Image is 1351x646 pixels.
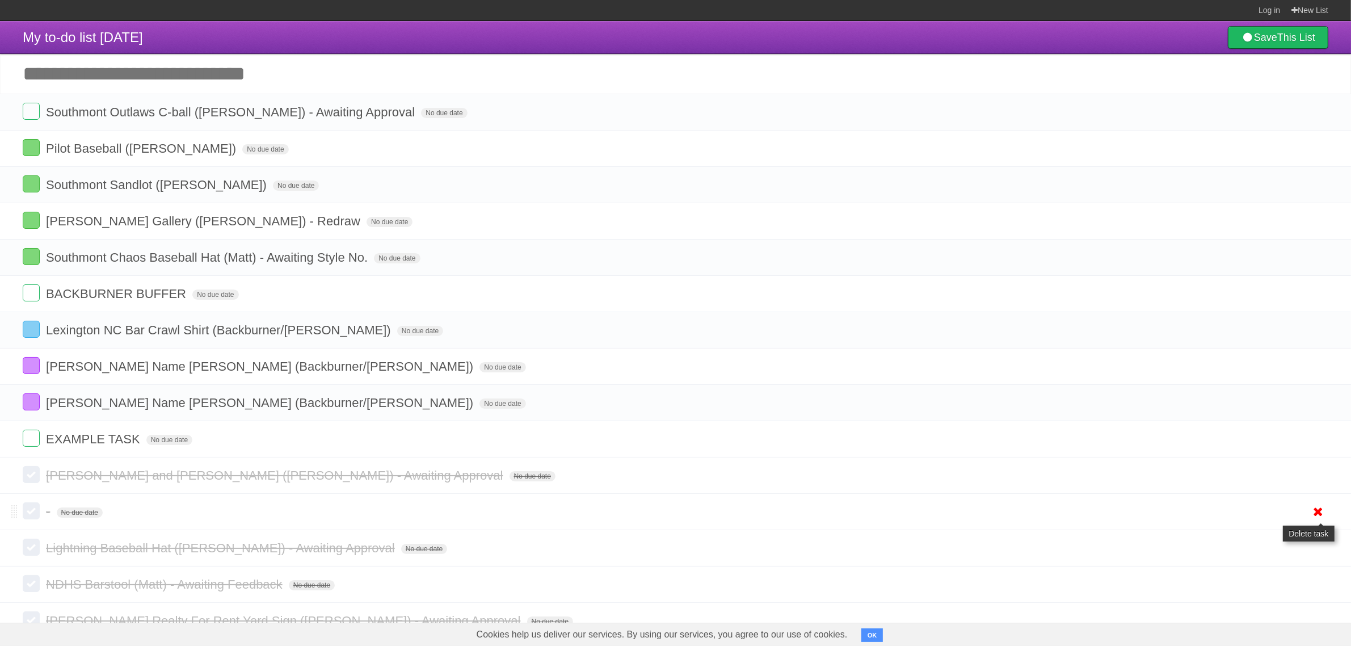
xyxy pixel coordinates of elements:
a: SaveThis List [1228,26,1328,49]
span: Lexington NC Bar Crawl Shirt (Backburner/[PERSON_NAME]) [46,323,394,337]
span: [PERSON_NAME] and [PERSON_NAME] ([PERSON_NAME]) - Awaiting Approval [46,468,506,483]
span: My to-do list [DATE] [23,30,143,45]
label: Done [23,321,40,338]
span: Lightning Baseball Hat ([PERSON_NAME]) - Awaiting Approval [46,541,398,555]
span: No due date [146,435,192,445]
label: Done [23,539,40,556]
span: No due date [401,544,447,554]
label: Done [23,430,40,447]
label: Done [23,575,40,592]
label: Done [23,393,40,410]
label: Done [23,175,40,192]
label: Done [23,248,40,265]
span: No due date [57,507,103,518]
span: No due date [479,362,525,372]
span: No due date [510,471,555,481]
span: No due date [242,144,288,154]
span: No due date [421,108,467,118]
label: Done [23,139,40,156]
span: No due date [374,253,420,263]
span: Southmont Outlaws C-ball ([PERSON_NAME]) - Awaiting Approval [46,105,418,119]
span: No due date [397,326,443,336]
label: Done [23,611,40,628]
span: No due date [289,580,335,590]
label: Done [23,357,40,374]
label: Done [23,284,40,301]
span: No due date [479,398,525,409]
button: OK [861,628,883,642]
span: [PERSON_NAME] Name [PERSON_NAME] (Backburner/[PERSON_NAME]) [46,359,476,374]
span: [PERSON_NAME] Gallery ([PERSON_NAME]) - Redraw [46,214,363,228]
span: [PERSON_NAME] Name [PERSON_NAME] (Backburner/[PERSON_NAME]) [46,396,476,410]
b: This List [1277,32,1315,43]
span: EXAMPLE TASK [46,432,142,446]
span: No due date [273,181,319,191]
label: Done [23,212,40,229]
span: No due date [367,217,413,227]
span: Pilot Baseball ([PERSON_NAME]) [46,141,239,156]
span: Southmont Sandlot ([PERSON_NAME]) [46,178,270,192]
span: No due date [527,616,573,627]
span: No due date [192,290,238,300]
label: Done [23,502,40,519]
span: [PERSON_NAME] Realty For Rent Yard Sign ([PERSON_NAME]) - Awaiting Approval [46,614,523,628]
label: Done [23,103,40,120]
span: NDHS Barstool (Matt) - Awaiting Feedback [46,577,285,592]
label: Done [23,466,40,483]
span: Cookies help us deliver our services. By using our services, you agree to our use of cookies. [465,623,859,646]
span: Southmont Chaos Baseball Hat (Matt) - Awaiting Style No. [46,250,371,265]
span: BACKBURNER BUFFER [46,287,189,301]
span: - [46,505,53,519]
